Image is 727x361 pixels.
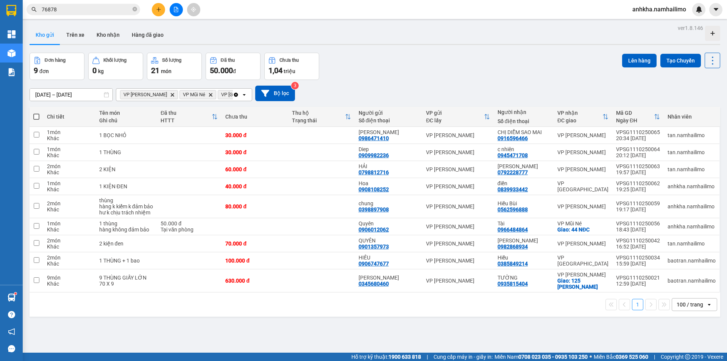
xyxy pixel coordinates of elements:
[616,117,654,123] div: Ngày ĐH
[616,275,660,281] div: VPSG1110250021
[426,132,490,138] div: VP [PERSON_NAME]
[498,118,550,124] div: Số điện thoại
[99,258,153,264] div: 1 THÙNG + 1 bao
[225,241,284,247] div: 70.000 đ
[34,66,38,75] span: 9
[498,238,550,244] div: ngọc bích
[123,92,167,98] span: VP Phan Thiết
[47,206,92,213] div: Khác
[359,169,389,175] div: 0798812716
[498,169,528,175] div: 0792228777
[359,281,389,287] div: 0345680460
[426,183,490,189] div: VP [PERSON_NAME]
[616,255,660,261] div: VPSG1110250034
[30,89,112,101] input: Select a date range.
[99,117,153,123] div: Ghi chú
[47,227,92,233] div: Khác
[47,146,92,152] div: 1 món
[616,110,654,116] div: Mã GD
[225,149,284,155] div: 30.000 đ
[616,238,660,244] div: VPSG1110250042
[426,166,490,172] div: VP [PERSON_NAME]
[668,278,716,284] div: baotran.namhailimo
[88,53,143,80] button: Khối lượng0kg
[47,261,92,267] div: Khác
[99,227,153,233] div: hàng không đảm bảo
[292,110,345,116] div: Thu hộ
[498,227,528,233] div: 0966484864
[696,6,702,13] img: icon-new-feature
[616,281,660,287] div: 12:59 [DATE]
[60,26,90,44] button: Trên xe
[426,149,490,155] div: VP [PERSON_NAME]
[359,135,389,141] div: 0986471410
[161,117,212,123] div: HTTT
[47,255,92,261] div: 2 món
[388,354,421,360] strong: 1900 633 818
[426,110,484,116] div: VP gửi
[99,281,153,287] div: 70 X 9
[359,261,389,267] div: 0906747677
[47,114,92,120] div: Chi tiết
[616,206,660,213] div: 19:17 [DATE]
[8,30,16,38] img: dashboard-icon
[557,227,608,233] div: Giao: 44 NĐC
[668,149,716,155] div: tan.namhailimo
[498,200,550,206] div: Hiếu Bùi
[616,186,660,192] div: 19:25 [DATE]
[152,3,165,16] button: plus
[233,68,236,74] span: đ
[426,223,490,230] div: VP [PERSON_NAME]
[359,146,419,152] div: Diep
[359,110,419,116] div: Người gửi
[162,58,181,63] div: Số lượng
[173,7,179,12] span: file-add
[498,255,550,261] div: Hiếu
[359,186,389,192] div: 0908108252
[668,258,716,264] div: baotran.namhailimo
[161,220,218,227] div: 50.000 đ
[161,110,212,116] div: Đã thu
[616,163,660,169] div: VPSG1110250063
[218,90,281,99] span: VP chợ Mũi Né, close by backspace
[133,6,137,13] span: close-circle
[557,166,608,172] div: VP [PERSON_NAME]
[98,68,104,74] span: kg
[8,49,16,57] img: warehouse-icon
[8,294,16,302] img: warehouse-icon
[191,7,196,12] span: aim
[660,54,701,67] button: Tạo Chuyến
[92,66,97,75] span: 0
[557,110,602,116] div: VP nhận
[426,241,490,247] div: VP [PERSON_NAME]
[612,107,664,127] th: Toggle SortBy
[426,203,490,209] div: VP [PERSON_NAME]
[170,92,175,97] svg: Delete
[31,7,37,12] span: search
[47,281,92,287] div: Khác
[434,353,493,361] span: Cung cấp máy in - giấy in:
[208,92,213,97] svg: Delete
[120,90,178,99] span: VP Phan Thiết, close by backspace
[668,183,716,189] div: anhkha.namhailimo
[99,149,153,155] div: 1 THÙNG
[359,244,389,250] div: 0901357973
[498,275,550,281] div: TƯỜNG
[221,58,235,63] div: Đã thu
[233,92,239,98] svg: Clear all
[705,26,720,41] div: Tạo kho hàng mới
[8,311,15,318] span: question-circle
[6,5,16,16] img: logo-vxr
[157,107,222,127] th: Toggle SortBy
[498,206,528,213] div: 0562596888
[47,152,92,158] div: Khác
[183,92,205,98] span: VP Mũi Né
[359,129,419,135] div: ANH DUY
[99,220,153,227] div: 1 thùng
[225,166,284,172] div: 60.000 đ
[616,146,660,152] div: VPSG1110250064
[225,258,284,264] div: 100.000 đ
[594,353,648,361] span: Miền Bắc
[359,152,389,158] div: 0909982236
[668,241,716,247] div: tan.namhailimo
